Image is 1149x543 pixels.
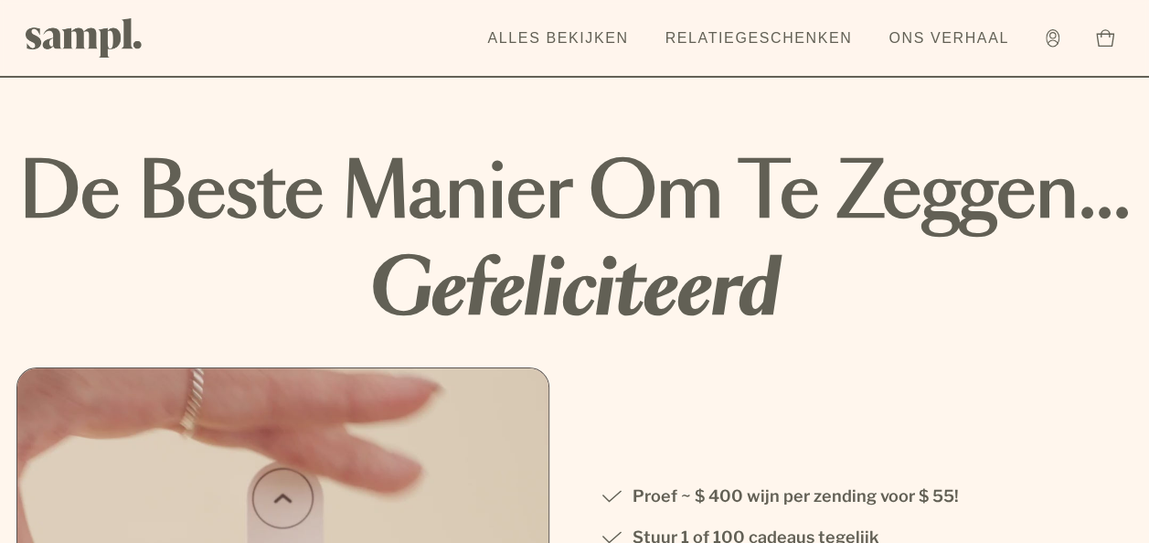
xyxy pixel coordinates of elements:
strong: Gefeliciteerd [16,243,1133,340]
font: Proef ~ $ 400 wijn per zending voor $ 55! [633,483,959,510]
span: ... [1079,158,1131,231]
img: Logo van de sampl [26,18,143,58]
a: Alles bekijken [478,18,637,59]
a: Ons verhaal [879,18,1017,59]
strong: De beste manier om te zeggen [19,158,1131,231]
a: Relatiegeschenken [655,18,861,59]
